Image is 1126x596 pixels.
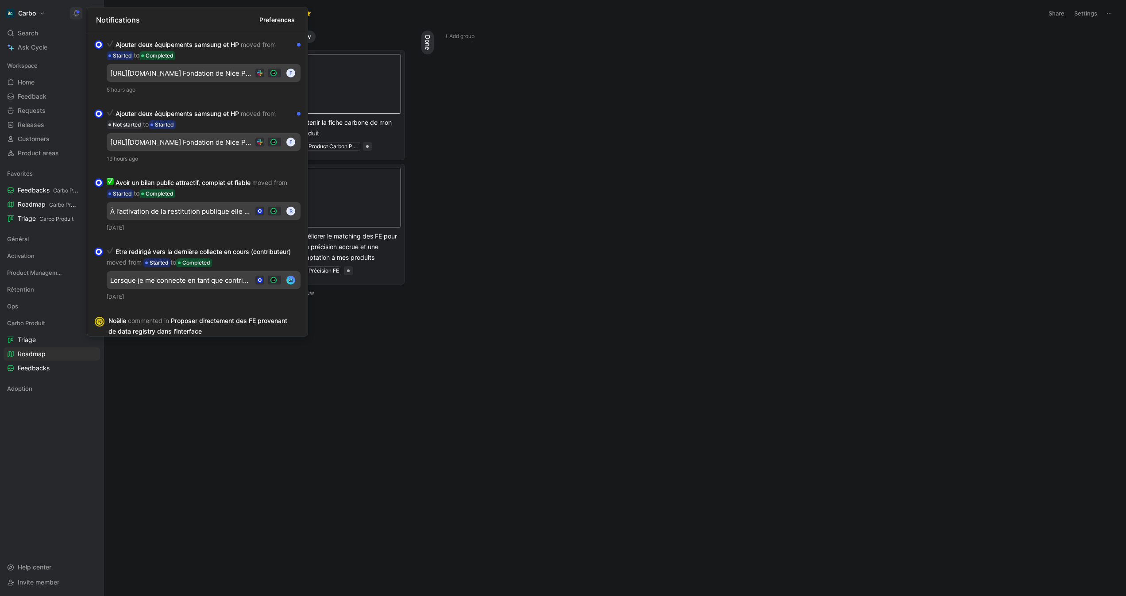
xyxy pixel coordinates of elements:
span: moved from [241,110,276,117]
button: À l’activation de la restitution publique elle a remarqué des incohérences sur les consommations ... [107,202,301,220]
div: À l’activation de la restitution publique elle a remarqué des incohérences sur les consommations ... [110,207,252,215]
span: moved from [241,41,276,48]
div: Completed [139,189,175,198]
img: ✔️ [107,109,114,116]
span: to [143,120,149,128]
div: f [286,138,295,146]
div: ✔️Ajouter deux équipements samsung et HP moved from StartedtoCompleted[URL][DOMAIN_NAME] Fondatio... [87,32,308,101]
div: Started [107,189,134,198]
div: Ajouter deux équipements samsung et HP [107,108,293,130]
div: [DATE] [107,223,301,232]
div: ✔️Etre redirigé vers la dernière collecte en cours (contributeur) moved from StartedtoCompletedLo... [87,239,308,308]
span: to [170,258,176,266]
div: [URL][DOMAIN_NAME] Fondation de Nice Patronage Saint Pierre Actes Samsung Galaxy A53 [URL][DOMAIN... [110,138,252,146]
div: f [286,69,295,77]
div: Started [149,120,176,129]
span: to [134,189,139,197]
div: ✅Avoir un bilan public attractif, complet et fiable moved from StartedtoCompletedÀ l’activation d... [87,170,308,239]
div: Lorsque je me connecte en tant que contributeur, cest le bilan terminé qui est affiché en premier... [110,276,252,284]
span: moved from [252,179,287,186]
div: N [96,318,104,326]
button: Preferences [255,12,299,27]
div: ✔️Ajouter deux équipements samsung et HP moved from Not startedtoStarted[URL][DOMAIN_NAME] Fondat... [87,101,308,170]
div: NNoëlie commented in Proposer directement des FE provenant de data registry dans l'interfaceil n’... [87,308,308,400]
div: Ajouter deux équipements samsung et HP [107,39,293,61]
div: Completed [139,51,175,60]
div: [DATE] [107,292,301,301]
button: [URL][DOMAIN_NAME] Fondation de Nice Patronage Saint Pierre Actes Samsung Galaxy A53 [URL][DOMAIN... [107,133,301,151]
div: Avoir un bilan public attractif, complet et fiable [107,177,293,199]
div: Started [143,258,170,267]
span: moved from [107,258,142,266]
div: 5 hours ago [107,85,301,94]
img: ✔️ [107,40,114,47]
button: [URL][DOMAIN_NAME] Fondation de Nice Patronage Saint Pierre Actes Samsung Galaxy A53 [URL][DOMAIN... [107,64,301,82]
img: avatar [271,277,276,282]
div: 19 hours ago [107,154,301,163]
div: [URL][DOMAIN_NAME] Fondation de Nice Patronage Saint Pierre Actes Samsung Galaxy A53 [URL][DOMAIN... [110,69,252,77]
img: logo [286,276,295,285]
img: avatar [271,208,276,213]
img: ✔️ [107,247,114,254]
span: to [134,51,139,59]
img: ✅ [107,178,114,185]
span: Preferences [259,14,295,25]
div: Started [107,51,134,60]
img: avatar [271,70,276,75]
span: Notifications [96,14,140,25]
div: R [286,207,295,215]
div: Noëlie Proposer directement des FE provenant de data registry dans l'interface [108,315,293,337]
img: avatar [271,139,276,144]
div: Not started [107,120,143,129]
div: Completed [176,258,212,267]
button: Lorsque je me connecte en tant que contributeur, cest le bilan terminé qui est affiché en premier... [107,271,301,289]
div: Etre redirigé vers la dernière collecte en cours (contributeur) [107,246,293,268]
span: commented in [128,317,169,324]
